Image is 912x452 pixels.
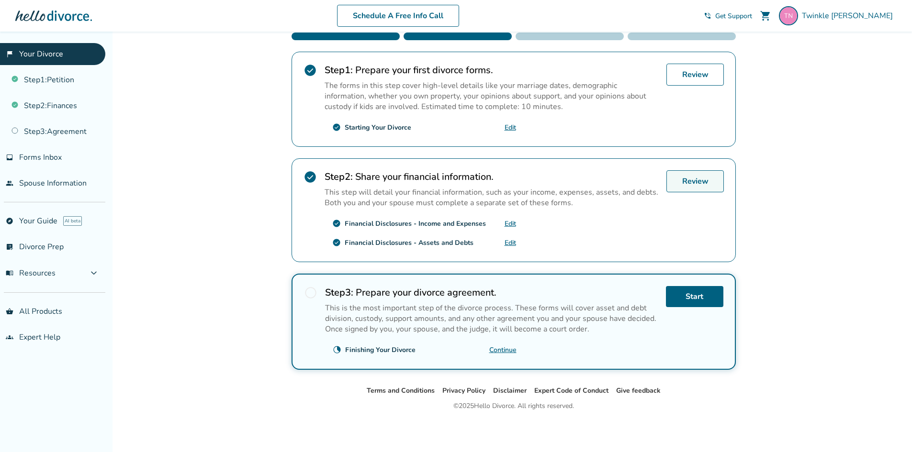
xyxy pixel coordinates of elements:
a: Expert Code of Conduct [534,386,608,395]
span: clock_loader_40 [333,345,341,354]
div: Finishing Your Divorce [345,345,416,354]
span: check_circle [332,219,341,228]
span: check_circle [304,170,317,184]
a: Start [666,286,723,307]
a: Continue [489,345,517,354]
span: radio_button_unchecked [304,286,317,299]
a: Edit [505,238,516,247]
li: Give feedback [616,385,661,397]
span: check_circle [304,64,317,77]
span: Forms Inbox [19,152,62,163]
h2: Share your financial information. [325,170,659,183]
a: Edit [505,219,516,228]
span: check_circle [332,238,341,247]
a: Review [666,64,724,86]
span: shopping_cart [760,10,771,22]
span: Twinkle [PERSON_NAME] [802,11,897,21]
div: Starting Your Divorce [345,123,411,132]
p: This is the most important step of the divorce process. These forms will cover asset and debt div... [325,303,658,334]
p: The forms in this step cover high-level details like your marriage dates, demographic information... [325,80,659,112]
span: inbox [6,154,13,161]
span: AI beta [63,216,82,226]
a: Edit [505,123,516,132]
span: Resources [6,268,56,278]
span: check_circle [332,123,341,132]
a: phone_in_talkGet Support [704,11,752,21]
span: groups [6,333,13,341]
strong: Step 1 : [325,64,353,77]
div: Financial Disclosures - Income and Expenses [345,219,486,228]
span: people [6,179,13,187]
span: explore [6,217,13,225]
strong: Step 3 : [325,286,353,299]
div: © 2025 Hello Divorce. All rights reserved. [453,400,574,412]
span: phone_in_talk [704,12,711,20]
h2: Prepare your first divorce forms. [325,64,659,77]
a: Privacy Policy [442,386,485,395]
span: Get Support [715,11,752,21]
span: menu_book [6,269,13,277]
strong: Step 2 : [325,170,353,183]
span: list_alt_check [6,243,13,251]
a: Schedule A Free Info Call [337,5,459,27]
span: expand_more [88,267,100,279]
iframe: Chat Widget [864,406,912,452]
li: Disclaimer [493,385,527,397]
h2: Prepare your divorce agreement. [325,286,658,299]
a: Review [666,170,724,192]
p: This step will detail your financial information, such as your income, expenses, assets, and debt... [325,187,659,208]
a: Terms and Conditions [367,386,435,395]
img: twwinnkle@yahoo.com [779,6,798,25]
span: flag_2 [6,50,13,58]
span: shopping_basket [6,308,13,315]
div: Financial Disclosures - Assets and Debts [345,238,473,247]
